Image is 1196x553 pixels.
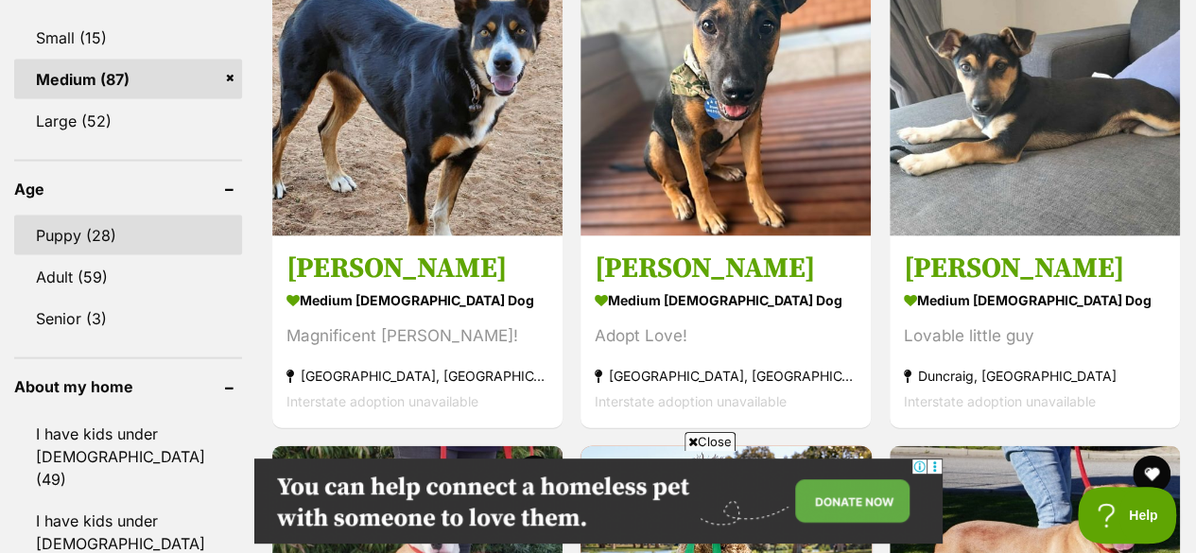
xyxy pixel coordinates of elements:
strong: medium [DEMOGRAPHIC_DATA] Dog [595,286,857,314]
a: Adult (59) [14,257,242,297]
span: Interstate adoption unavailable [286,393,478,409]
a: Puppy (28) [14,216,242,255]
a: [PERSON_NAME] medium [DEMOGRAPHIC_DATA] Dog Magnificent [PERSON_NAME]! [GEOGRAPHIC_DATA], [GEOGRA... [272,236,563,428]
span: Interstate adoption unavailable [595,393,787,409]
span: Interstate adoption unavailable [904,393,1096,409]
header: About my home [14,378,242,395]
a: Medium (87) [14,60,242,99]
span: Close [685,432,736,451]
header: Age [14,181,242,198]
h3: [PERSON_NAME] [904,251,1166,286]
iframe: Help Scout Beacon - Open [1078,487,1177,544]
strong: Duncraig, [GEOGRAPHIC_DATA] [904,363,1166,389]
h3: [PERSON_NAME] [595,251,857,286]
h3: [PERSON_NAME] [286,251,548,286]
div: Adopt Love! [595,323,857,349]
div: Magnificent [PERSON_NAME]! [286,323,548,349]
div: Lovable little guy [904,323,1166,349]
strong: medium [DEMOGRAPHIC_DATA] Dog [286,286,548,314]
a: Small (15) [14,18,242,58]
a: I have kids under [DEMOGRAPHIC_DATA] (49) [14,414,242,499]
a: Large (52) [14,101,242,141]
strong: [GEOGRAPHIC_DATA], [GEOGRAPHIC_DATA] [595,363,857,389]
a: [PERSON_NAME] medium [DEMOGRAPHIC_DATA] Dog Lovable little guy Duncraig, [GEOGRAPHIC_DATA] Inters... [890,236,1180,428]
button: favourite [1133,456,1170,493]
iframe: Advertisement [254,458,943,544]
strong: medium [DEMOGRAPHIC_DATA] Dog [904,286,1166,314]
a: [PERSON_NAME] medium [DEMOGRAPHIC_DATA] Dog Adopt Love! [GEOGRAPHIC_DATA], [GEOGRAPHIC_DATA] Inte... [581,236,871,428]
strong: [GEOGRAPHIC_DATA], [GEOGRAPHIC_DATA] [286,363,548,389]
a: Senior (3) [14,299,242,338]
